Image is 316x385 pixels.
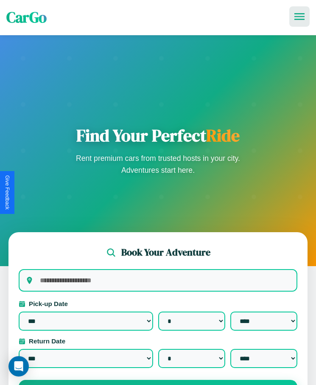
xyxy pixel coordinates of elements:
h1: Find Your Perfect [73,125,243,146]
label: Pick-up Date [19,300,297,307]
h2: Book Your Adventure [121,246,210,259]
span: CarGo [6,7,47,28]
div: Give Feedback [4,175,10,210]
span: Ride [206,124,240,147]
div: Open Intercom Messenger [8,356,29,377]
label: Return Date [19,337,297,345]
p: Rent premium cars from trusted hosts in your city. Adventures start here. [73,152,243,176]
